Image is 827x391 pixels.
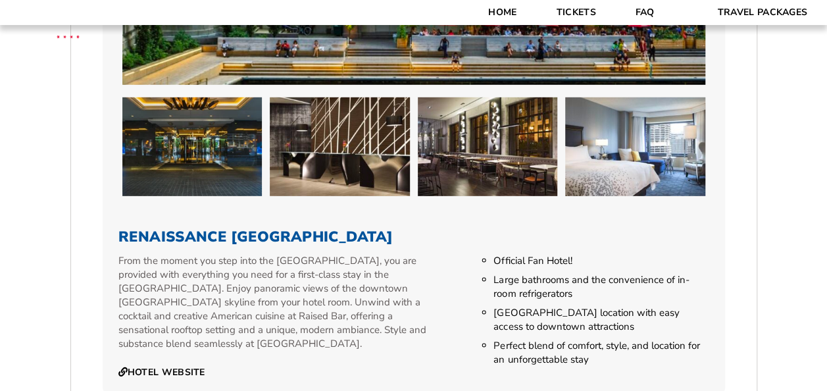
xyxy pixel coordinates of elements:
a: Hotel Website [118,367,205,378]
img: CBS Sports Thanksgiving Classic [39,7,97,64]
img: Renaissance Chicago Downtown Hotel [270,97,410,196]
li: Large bathrooms and the convenience of in-room refrigerators [493,273,709,301]
li: [GEOGRAPHIC_DATA] location with easy access to downtown attractions [493,306,709,334]
img: Renaissance Chicago Downtown Hotel [122,97,263,196]
li: Perfect blend of comfort, style, and location for an unforgettable stay [493,339,709,367]
p: From the moment you step into the [GEOGRAPHIC_DATA], you are provided with everything you need fo... [118,254,434,351]
li: Official Fan Hotel! [493,254,709,268]
h3: Renaissance [GEOGRAPHIC_DATA] [118,228,709,246]
img: Renaissance Chicago Downtown Hotel [565,97,705,196]
img: Renaissance Chicago Downtown Hotel [418,97,558,196]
